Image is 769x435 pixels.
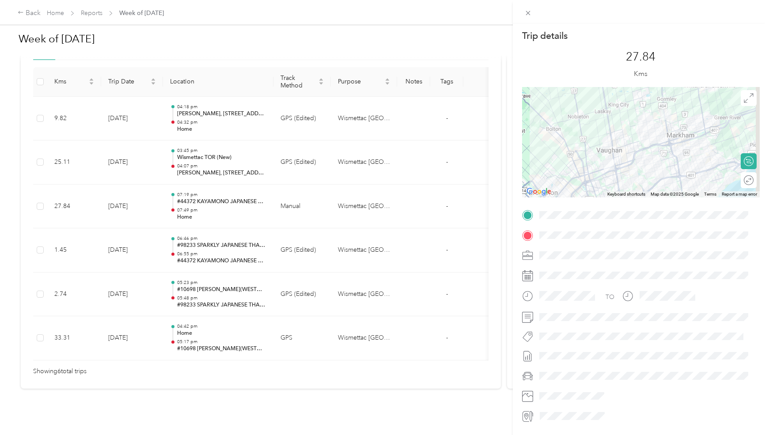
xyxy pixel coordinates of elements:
iframe: Everlance-gr Chat Button Frame [720,386,769,435]
div: TO [606,292,614,302]
span: Map data ©2025 Google [651,192,699,197]
p: Trip details [522,30,568,42]
a: Terms (opens in new tab) [704,192,716,197]
img: Google [524,186,553,197]
button: Keyboard shortcuts [607,191,645,197]
a: Open this area in Google Maps (opens a new window) [524,186,553,197]
p: Kms [634,68,648,79]
a: Report a map error [722,192,757,197]
p: 27.84 [626,50,655,64]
